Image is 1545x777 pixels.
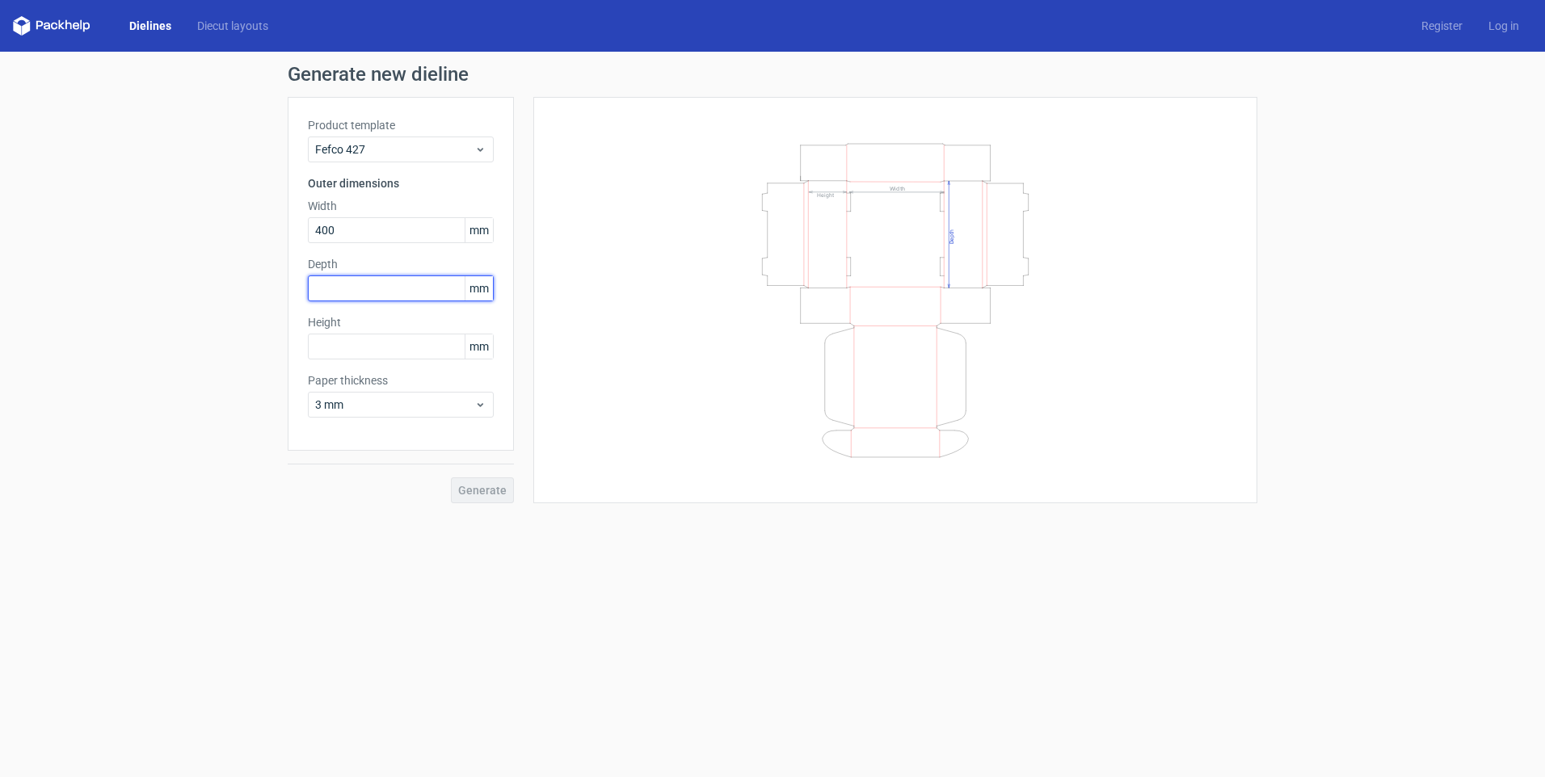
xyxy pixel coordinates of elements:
a: Dielines [116,18,184,34]
text: Width [890,184,905,191]
label: Paper thickness [308,372,494,388]
a: Diecut layouts [184,18,281,34]
label: Depth [308,256,494,272]
span: 3 mm [315,397,474,413]
h3: Outer dimensions [308,175,494,191]
span: mm [465,334,493,359]
a: Log in [1476,18,1532,34]
a: Register [1408,18,1476,34]
span: mm [465,276,493,300]
text: Depth [949,229,955,243]
text: Height [817,191,834,198]
label: Height [308,314,494,330]
span: Fefco 427 [315,141,474,157]
h1: Generate new dieline [288,65,1257,84]
label: Width [308,198,494,214]
span: mm [465,218,493,242]
label: Product template [308,117,494,133]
